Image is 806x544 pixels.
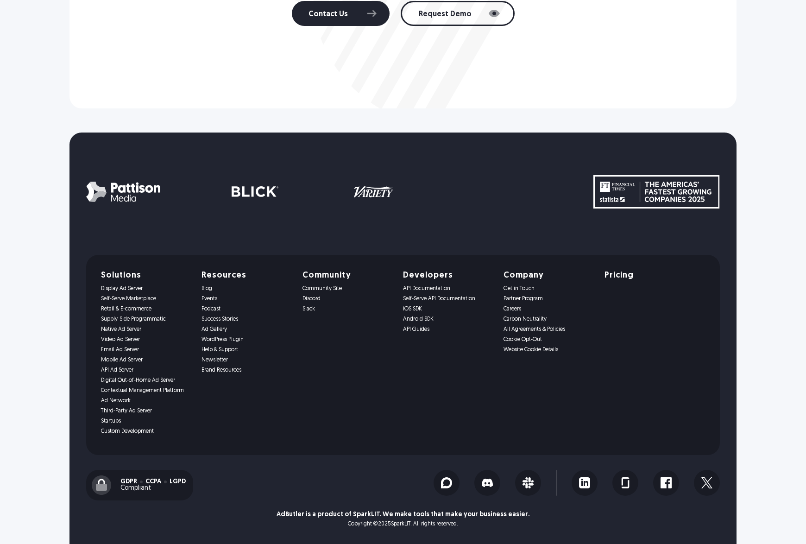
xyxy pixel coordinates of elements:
img: Facebook Icon [661,477,672,488]
a: Slack [302,306,392,312]
a: Help & Support [201,347,291,353]
a: Display Ad Server [101,285,190,292]
a: WordPress Plugin [201,336,291,343]
p: Copyright © SparkLIT. All rights reserved. [348,521,458,527]
a: Newsletter [201,357,291,363]
a: Self-Serve Marketplace [101,296,190,302]
h5: Company [504,272,593,280]
img: X Icon [701,477,712,488]
a: Email Ad Server [101,347,190,353]
a: Glassdoor Icon [612,470,638,496]
div: GDPR [120,479,137,485]
a: Brand Resources [201,367,291,373]
h5: Pricing [604,272,634,280]
a: Facebook Icon [653,470,679,496]
h5: Community [302,272,392,280]
img: Discourse Icon [441,477,452,488]
div: CCPA [145,479,161,485]
a: Get in Touch [504,285,593,292]
a: Supply-Side Programmatic [101,316,190,323]
a: Community Site [302,285,392,292]
a: Mobile Ad Server [101,357,190,363]
a: X Icon [694,470,720,496]
a: Pricing [604,272,694,280]
a: API Guides [403,326,492,333]
a: Success Stories [201,316,291,323]
a: Discord [302,296,392,302]
a: Native Ad Server [101,326,190,333]
a: LinkedIn Icon [572,470,598,496]
a: Carbon Neutrality [504,316,593,323]
h5: Solutions [101,272,190,280]
a: Events [201,296,291,302]
a: Startups [101,418,190,424]
div: LGPD [170,479,186,485]
div: 1 of 8 [86,175,593,208]
a: Blog [201,285,291,292]
img: LinkedIn Icon [579,477,590,488]
img: Discord Icon [482,477,493,488]
a: Slack Icon [515,470,541,496]
a: Retail & E-commerce [101,306,190,312]
a: Careers [504,306,593,312]
a: Website Cookie Details [504,347,593,353]
a: Ad Gallery [201,326,291,333]
a: API Ad Server [101,367,190,373]
a: Partner Program [504,296,593,302]
a: iOS SDK [403,306,492,312]
a: Ad Network [101,398,190,404]
a: Self-Serve API Documentation [403,296,492,302]
h5: Resources [201,272,291,280]
span: 2025 [378,521,391,527]
a: Digital Out-of-Home Ad Server [101,377,190,384]
a: Custom Development [101,428,190,435]
div: carousel [86,175,593,208]
img: Slack Icon [523,477,534,488]
a: Android SDK [403,316,492,323]
a: API Documentation [403,285,492,292]
a: Discourse Icon [434,470,460,496]
a: All Agreements & Policies [504,326,593,333]
img: Glassdoor Icon [620,477,631,488]
a: Contextual Management Platform [101,387,190,394]
a: Podcast [201,306,291,312]
a: Cookie Opt-Out [504,336,593,343]
a: Discord Icon [474,470,500,496]
a: Video Ad Server [101,336,190,343]
a: Third-Party Ad Server [101,408,190,414]
h5: Developers [403,272,492,280]
div: Compliant [120,485,186,492]
p: AdButler is a product of SparkLIT. We make tools that make your business easier. [277,512,529,518]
